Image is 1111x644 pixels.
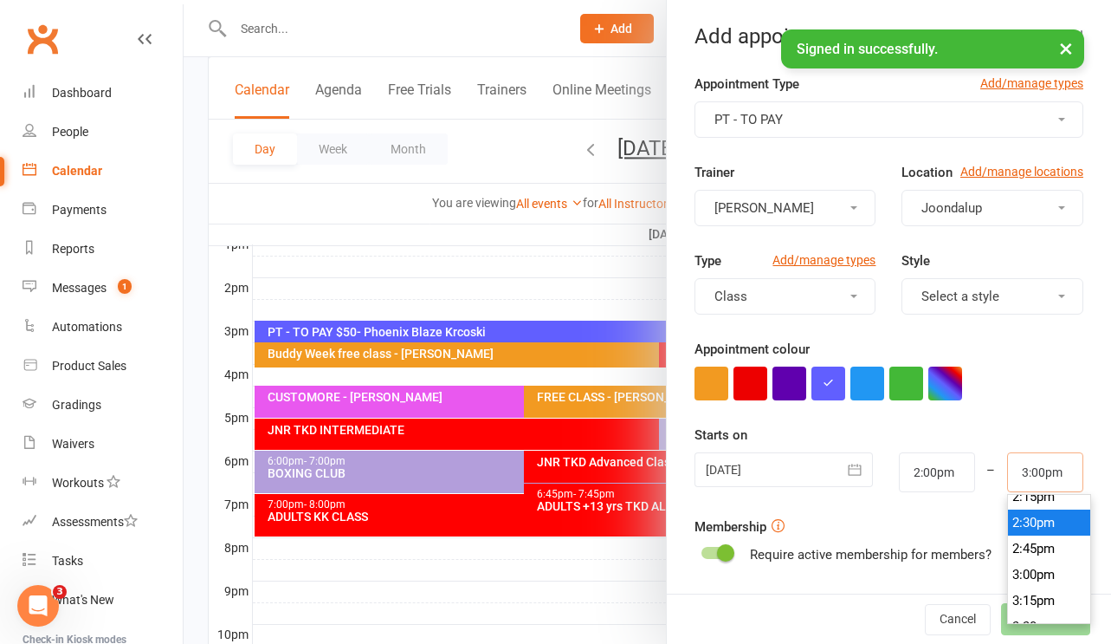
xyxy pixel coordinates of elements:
span: 1 [118,279,132,294]
a: Tasks [23,542,183,581]
a: Calendar [23,152,183,191]
label: Cancellations [694,589,774,610]
a: Add/manage locations [960,162,1083,181]
div: People [52,125,88,139]
div: Workouts [52,476,104,490]
a: People [23,113,183,152]
button: PT - TO PAY [694,101,1083,138]
button: × [1050,29,1082,67]
button: Select a style [901,278,1083,315]
li: 3:15pm [1008,588,1091,614]
div: Tasks [52,554,83,568]
div: Require active membership for members? [750,544,992,565]
div: Assessments [52,515,138,529]
button: Class [694,278,876,315]
div: Reports [52,242,94,256]
span: Joondalup [921,200,982,216]
a: What's New [23,581,183,620]
div: Messages [52,281,107,295]
li: 3:30pm [1008,614,1091,640]
button: Cancel [925,604,991,635]
li: 2:15pm [1008,484,1091,510]
div: Payments [52,203,107,217]
span: [PERSON_NAME] [714,200,814,216]
div: Product Sales [52,359,126,373]
label: Type [694,250,721,271]
button: Joondalup [901,190,1083,226]
label: Location [901,162,953,183]
button: [PERSON_NAME] [694,190,876,226]
span: 3 [53,585,67,599]
a: Payments [23,191,183,230]
a: Dashboard [23,74,183,113]
a: Add/manage types [772,250,875,270]
a: Workouts [23,464,183,503]
li: 2:45pm [1008,536,1091,562]
a: Messages 1 [23,269,183,308]
div: Gradings [52,398,101,412]
a: Clubworx [21,17,64,61]
span: Select a style [921,289,999,304]
li: 3:00pm [1008,562,1091,588]
span: Signed in successfully. [797,41,938,57]
label: Appointment Type [694,74,799,94]
a: Automations [23,308,183,347]
label: Appointment colour [694,339,810,360]
div: Automations [52,320,122,334]
a: Reports [23,230,183,269]
label: Trainer [694,162,734,183]
a: Waivers [23,425,183,464]
div: Waivers [52,437,94,451]
div: Calendar [52,164,102,178]
a: Add/manage types [980,74,1083,93]
a: Product Sales [23,347,183,386]
label: Style [901,250,930,271]
iframe: Intercom live chat [17,585,59,627]
li: 2:30pm [1008,510,1091,536]
div: Add appointment [667,24,1111,49]
div: – [974,452,1008,492]
a: Gradings [23,386,183,425]
div: Dashboard [52,86,112,100]
label: Starts on [694,425,747,446]
a: Assessments [23,503,183,542]
span: Class [714,289,747,304]
span: PT - TO PAY [714,112,783,127]
div: What's New [52,593,114,607]
label: Membership [694,517,766,537]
